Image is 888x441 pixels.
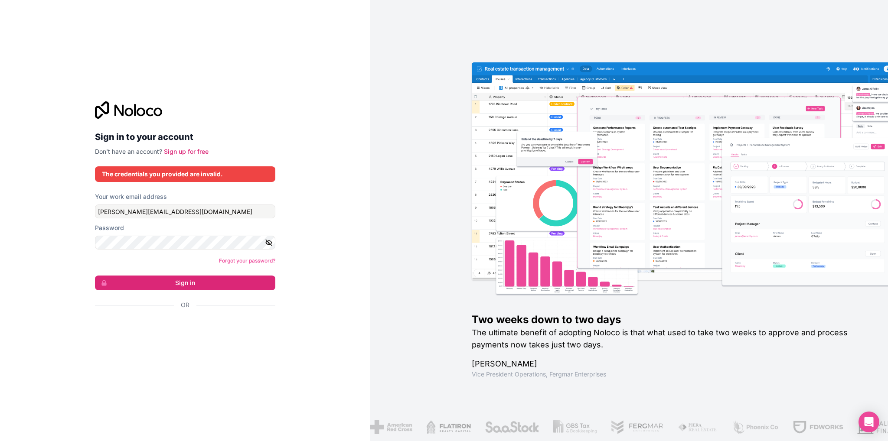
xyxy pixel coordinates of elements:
h1: Two weeks down to two days [472,313,860,327]
span: Or [181,301,189,309]
h2: The ultimate benefit of adopting Noloco is that what used to take two weeks to approve and proces... [472,327,860,351]
label: Your work email address [95,192,167,201]
div: Open Intercom Messenger [859,412,879,432]
img: /assets/fergmar-CudnrXN5.png [611,420,664,434]
img: /assets/fdworks-Bi04fVtw.png [793,420,843,434]
a: Forgot your password? [219,257,275,264]
img: /assets/american-red-cross-BAupjrZR.png [370,420,412,434]
img: /assets/saastock-C6Zbiodz.png [485,420,539,434]
input: Password [95,236,275,250]
img: /assets/phoenix-BREaitsQ.png [732,420,779,434]
label: Password [95,224,124,232]
img: /assets/gbstax-C-GtDUiK.png [553,420,597,434]
h2: Sign in to your account [95,129,275,145]
img: /assets/fiera-fwj2N5v4.png [678,420,718,434]
h1: Vice President Operations , Fergmar Enterprises [472,370,860,379]
input: Email address [95,204,275,218]
a: Sign up for free [164,148,209,155]
span: Don't have an account? [95,148,162,155]
button: Sign in [95,276,275,290]
iframe: Sign in with Google Button [91,319,273,338]
img: /assets/flatiron-C8eUkumj.png [426,420,471,434]
h1: [PERSON_NAME] [472,358,860,370]
div: The credentials you provided are invalid. [102,170,268,178]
